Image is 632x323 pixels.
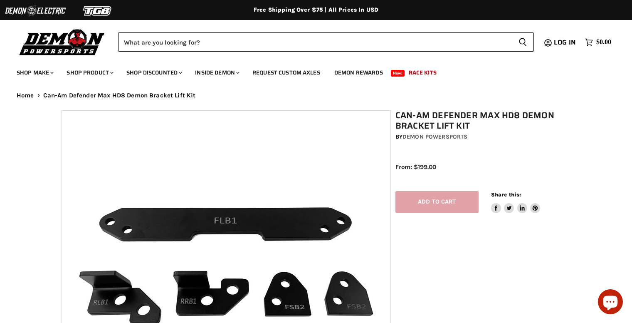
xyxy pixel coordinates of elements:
[120,64,187,81] a: Shop Discounted
[391,70,405,77] span: New!
[328,64,389,81] a: Demon Rewards
[395,132,575,142] div: by
[246,64,326,81] a: Request Custom Axles
[17,27,108,57] img: Demon Powersports
[491,191,541,213] aside: Share this:
[118,32,512,52] input: Search
[596,38,611,46] span: $0.00
[60,64,118,81] a: Shop Product
[595,289,625,316] inbox-online-store-chat: Shopify online store chat
[550,39,581,46] a: Log in
[189,64,244,81] a: Inside Demon
[17,92,34,99] a: Home
[395,163,436,171] span: From: $199.00
[67,3,129,19] img: TGB Logo 2
[581,36,615,48] a: $0.00
[4,3,67,19] img: Demon Electric Logo 2
[395,110,575,131] h1: Can-Am Defender Max HD8 Demon Bracket Lift Kit
[491,191,521,198] span: Share this:
[10,61,609,81] ul: Main menu
[43,92,196,99] span: Can-Am Defender Max HD8 Demon Bracket Lift Kit
[554,37,576,47] span: Log in
[402,133,467,140] a: Demon Powersports
[10,64,59,81] a: Shop Make
[402,64,443,81] a: Race Kits
[118,32,534,52] form: Product
[512,32,534,52] button: Search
